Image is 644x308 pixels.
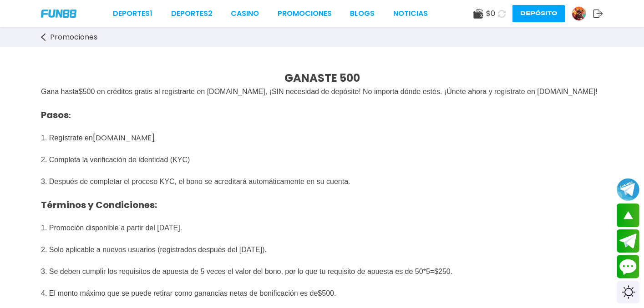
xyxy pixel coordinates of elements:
img: Company Logo [41,10,76,17]
img: Avatar [572,7,586,20]
strong: : [41,110,71,121]
span: Pasos [41,109,69,121]
strong: Términos y Condiciones: [41,199,157,211]
a: Promociones [278,8,332,19]
button: Contact customer service [617,255,639,278]
a: Deportes1 [113,8,152,19]
span: $ 0 [486,8,495,19]
strong: GANASTE 500 [284,70,360,85]
span: Gana hasta [41,88,79,95]
span: 4. El monto máximo que se puede retirar como ganancias netas de bonificación es de [41,289,318,297]
a: Promociones [41,32,106,43]
a: Avatar [572,6,593,21]
span: 500. [322,289,336,297]
span: 500 en créditos gratis al registrarte en [DOMAIN_NAME], ¡SIN necesidad de depósito! No importa dó... [83,88,598,95]
span: $ [318,289,322,297]
span: $ [434,268,438,275]
a: BLOGS [350,8,375,19]
span: 1. Regístrate en 2. Completa la verificación de identidad (KYC) 3. Después de completar el proces... [41,99,434,275]
a: Deportes2 [171,8,213,19]
button: Depósito [512,5,565,22]
button: Join telegram channel [617,178,639,201]
div: Switch theme [617,281,639,303]
a: [DOMAIN_NAME] [93,133,155,143]
button: Join telegram [617,229,639,253]
span: $ [79,88,83,95]
a: CASINO [231,8,259,19]
button: scroll up [617,204,639,227]
span: 250. [438,268,452,275]
span: Promociones [50,32,97,43]
a: NOTICIAS [393,8,428,19]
